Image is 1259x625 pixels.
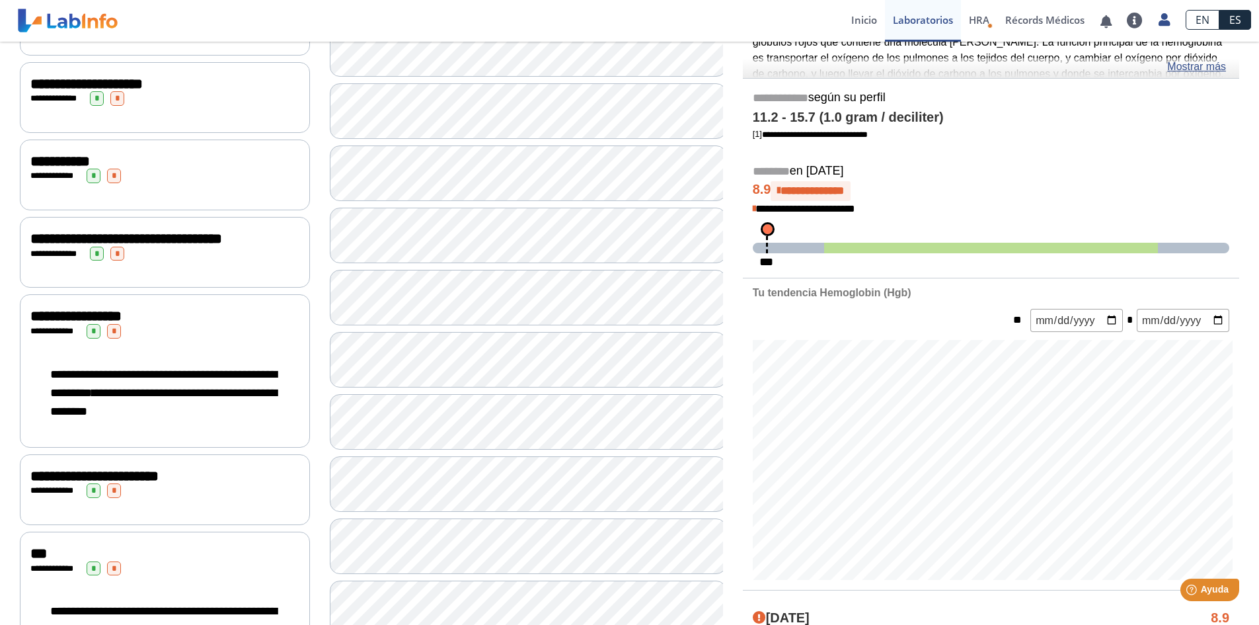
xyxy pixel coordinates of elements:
[1030,309,1123,332] input: mm/dd/yyyy
[753,181,1229,201] h4: 8.9
[753,287,911,298] b: Tu tendencia Hemoglobin (Hgb)
[753,164,1229,179] h5: en [DATE]
[1137,309,1229,332] input: mm/dd/yyyy
[1186,10,1219,30] a: EN
[1219,10,1251,30] a: ES
[1141,573,1244,610] iframe: Help widget launcher
[969,13,989,26] span: HRA
[753,91,1229,106] h5: según su perfil
[753,129,868,139] a: [1]
[753,110,1229,126] h4: 11.2 - 15.7 (1.0 gram / deciliter)
[1167,59,1226,75] a: Mostrar más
